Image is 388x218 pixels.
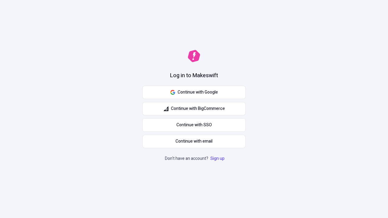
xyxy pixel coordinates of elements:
p: Don't have an account? [165,155,226,162]
span: Continue with Google [178,89,218,96]
button: Continue with email [142,135,246,148]
button: Continue with Google [142,86,246,99]
span: Continue with email [176,138,212,145]
span: Continue with BigCommerce [171,105,225,112]
h1: Log in to Makeswift [170,72,218,80]
button: Continue with BigCommerce [142,102,246,115]
a: Continue with SSO [142,118,246,132]
a: Sign up [209,155,226,162]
